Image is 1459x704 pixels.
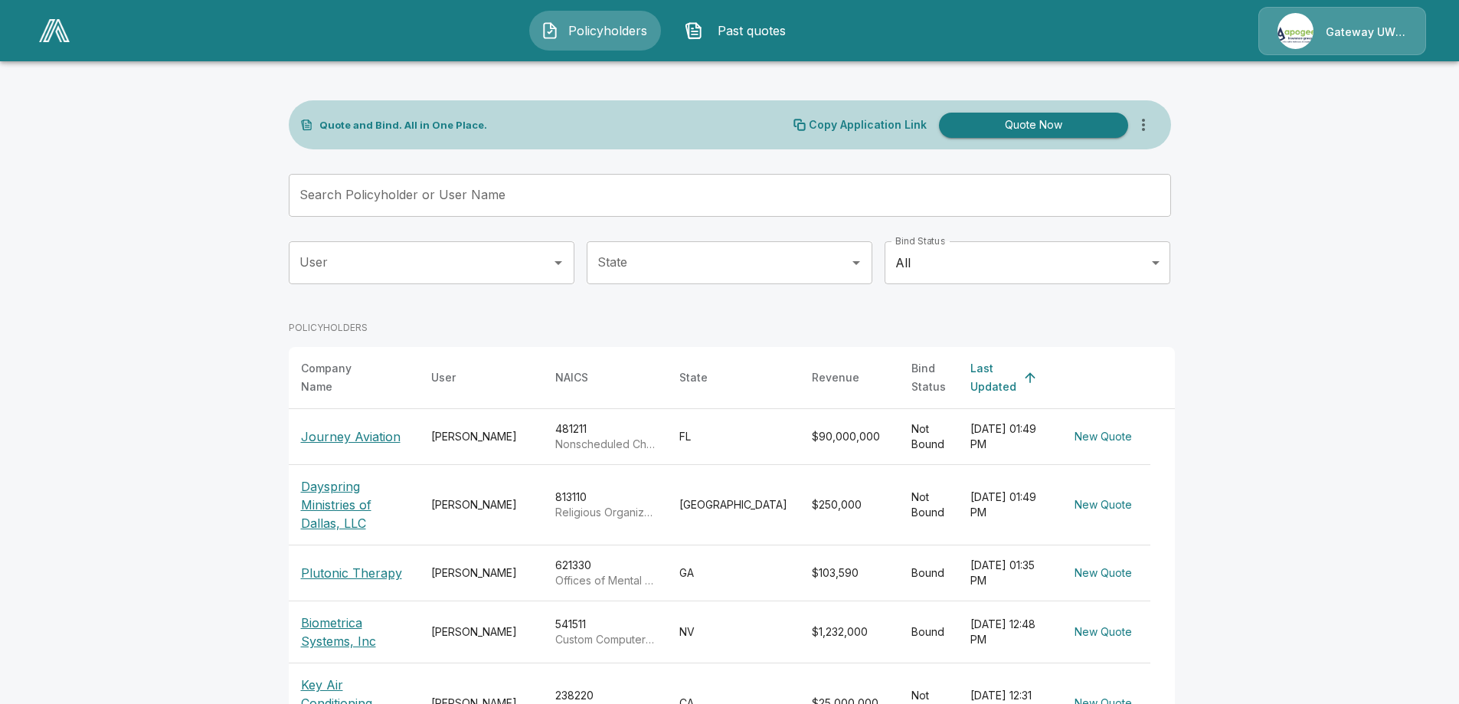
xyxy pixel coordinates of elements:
[541,21,559,40] img: Policyholders Icon
[1068,423,1138,451] button: New Quote
[555,505,655,520] p: Religious Organizations
[709,21,793,40] span: Past quotes
[812,368,859,387] div: Revenue
[1068,618,1138,647] button: New Quote
[846,252,867,273] button: Open
[800,465,899,545] td: $250,000
[958,601,1056,663] td: [DATE] 12:48 PM
[555,573,655,588] p: Offices of Mental Health Practitioners (except Physicians)
[899,465,958,545] td: Not Bound
[899,409,958,465] td: Not Bound
[431,429,531,444] div: [PERSON_NAME]
[667,601,800,663] td: NV
[1128,110,1159,140] button: more
[39,19,70,42] img: AA Logo
[319,120,487,130] p: Quote and Bind. All in One Place.
[667,465,800,545] td: [GEOGRAPHIC_DATA]
[431,624,531,640] div: [PERSON_NAME]
[555,632,655,647] p: Custom Computer Programming Services
[301,614,407,650] p: Biometrica Systems, Inc
[809,120,927,130] p: Copy Application Link
[555,490,655,520] div: 813110
[685,21,703,40] img: Past quotes Icon
[667,545,800,601] td: GA
[667,409,800,465] td: FL
[885,241,1170,284] div: All
[899,347,958,409] th: Bind Status
[958,409,1056,465] td: [DATE] 01:49 PM
[565,21,649,40] span: Policyholders
[555,437,655,452] p: Nonscheduled Chartered Passenger Air Transportation
[289,321,368,335] p: POLICYHOLDERS
[800,409,899,465] td: $90,000,000
[899,601,958,663] td: Bound
[1068,559,1138,588] button: New Quote
[958,465,1056,545] td: [DATE] 01:49 PM
[939,113,1128,138] button: Quote Now
[933,113,1128,138] a: Quote Now
[548,252,569,273] button: Open
[970,359,1016,396] div: Last Updated
[431,497,531,512] div: [PERSON_NAME]
[673,11,805,51] button: Past quotes IconPast quotes
[679,368,708,387] div: State
[895,234,945,247] label: Bind Status
[431,565,531,581] div: [PERSON_NAME]
[301,427,401,446] p: Journey Aviation
[958,545,1056,601] td: [DATE] 01:35 PM
[555,421,655,452] div: 481211
[301,564,402,582] p: Plutonic Therapy
[1068,491,1138,519] button: New Quote
[555,368,588,387] div: NAICS
[301,359,379,396] div: Company Name
[555,617,655,647] div: 541511
[431,368,456,387] div: User
[899,545,958,601] td: Bound
[529,11,661,51] button: Policyholders IconPolicyholders
[800,545,899,601] td: $103,590
[555,558,655,588] div: 621330
[301,477,407,532] p: Dayspring Ministries of Dallas, LLC
[800,601,899,663] td: $1,232,000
